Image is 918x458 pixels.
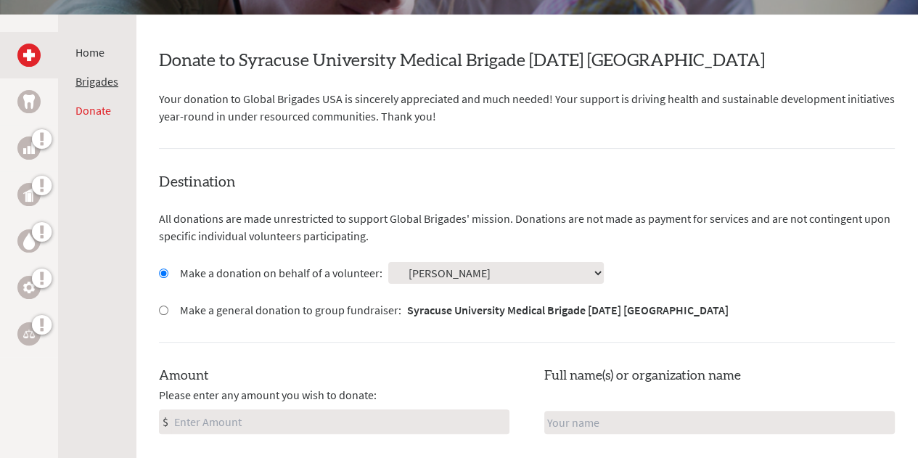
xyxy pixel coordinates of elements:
[159,49,895,73] h2: Donate to Syracuse University Medical Brigade [DATE] [GEOGRAPHIC_DATA]
[159,366,209,386] label: Amount
[180,301,729,319] label: Make a general donation to group fundraiser:
[180,264,382,282] label: Make a donation on behalf of a volunteer:
[159,172,895,192] h4: Destination
[23,49,35,61] img: Medical
[23,330,35,338] img: Legal Empowerment
[17,44,41,67] a: Medical
[407,303,729,317] strong: Syracuse University Medical Brigade [DATE] [GEOGRAPHIC_DATA]
[23,142,35,154] img: Business
[75,74,118,89] a: Brigades
[17,90,41,113] a: Dental
[17,183,41,206] a: Public Health
[544,366,741,386] label: Full name(s) or organization name
[17,276,41,299] a: Engineering
[23,232,35,249] img: Water
[171,410,509,433] input: Enter Amount
[159,210,895,245] p: All donations are made unrestricted to support Global Brigades' mission. Donations are not made a...
[75,103,111,118] a: Donate
[159,386,377,404] span: Please enter any amount you wish to donate:
[75,102,118,119] li: Donate
[75,45,104,60] a: Home
[75,73,118,90] li: Brigades
[159,90,895,125] p: Your donation to Global Brigades USA is sincerely appreciated and much needed! Your support is dr...
[23,94,35,108] img: Dental
[17,136,41,160] a: Business
[75,44,118,61] li: Home
[17,229,41,253] a: Water
[23,282,35,293] img: Engineering
[160,410,171,433] div: $
[23,187,35,202] img: Public Health
[17,322,41,345] a: Legal Empowerment
[544,411,895,434] input: Your name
